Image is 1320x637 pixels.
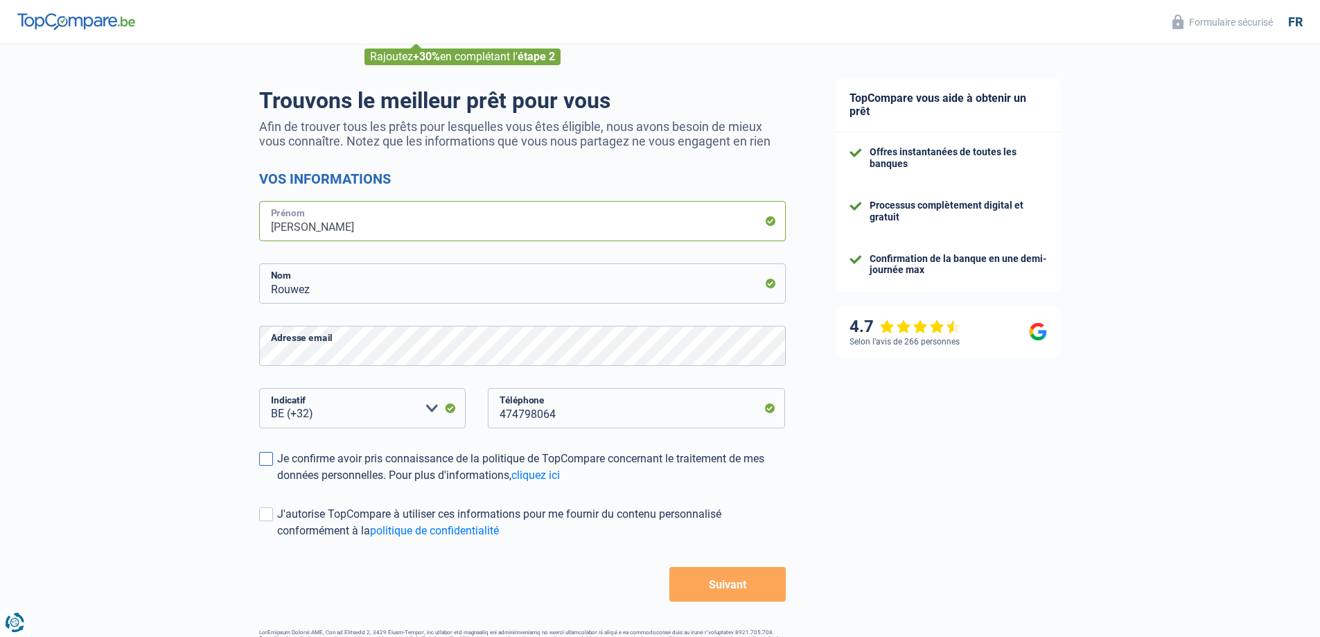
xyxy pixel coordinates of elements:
div: fr [1288,15,1303,30]
div: J'autorise TopCompare à utiliser ces informations pour me fournir du contenu personnalisé conform... [277,506,786,539]
img: Advertisement [3,575,4,575]
button: Formulaire sécurisé [1164,10,1281,33]
h1: Trouvons le meilleur prêt pour vous [259,87,786,114]
div: Je confirme avoir pris connaissance de la politique de TopCompare concernant le traitement de mes... [277,451,786,484]
img: TopCompare Logo [17,13,135,30]
div: Confirmation de la banque en une demi-journée max [870,253,1047,277]
div: Selon l’avis de 266 personnes [850,337,960,347]
span: +30% [413,50,440,63]
h2: Vos informations [259,171,786,187]
span: étape 2 [518,50,555,63]
div: Rajoutez en complétant l' [364,49,561,65]
a: cliquez ici [511,469,560,482]
div: Processus complètement digital et gratuit [870,200,1047,223]
input: 401020304 [488,388,786,428]
p: Afin de trouver tous les prêts pour lesquelles vous êtes éligible, nous avons besoin de mieux vou... [259,119,786,148]
div: 4.7 [850,317,961,337]
div: Offres instantanées de toutes les banques [870,146,1047,170]
button: Suivant [669,567,785,602]
a: politique de confidentialité [370,524,499,537]
div: TopCompare vous aide à obtenir un prêt [836,78,1061,132]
